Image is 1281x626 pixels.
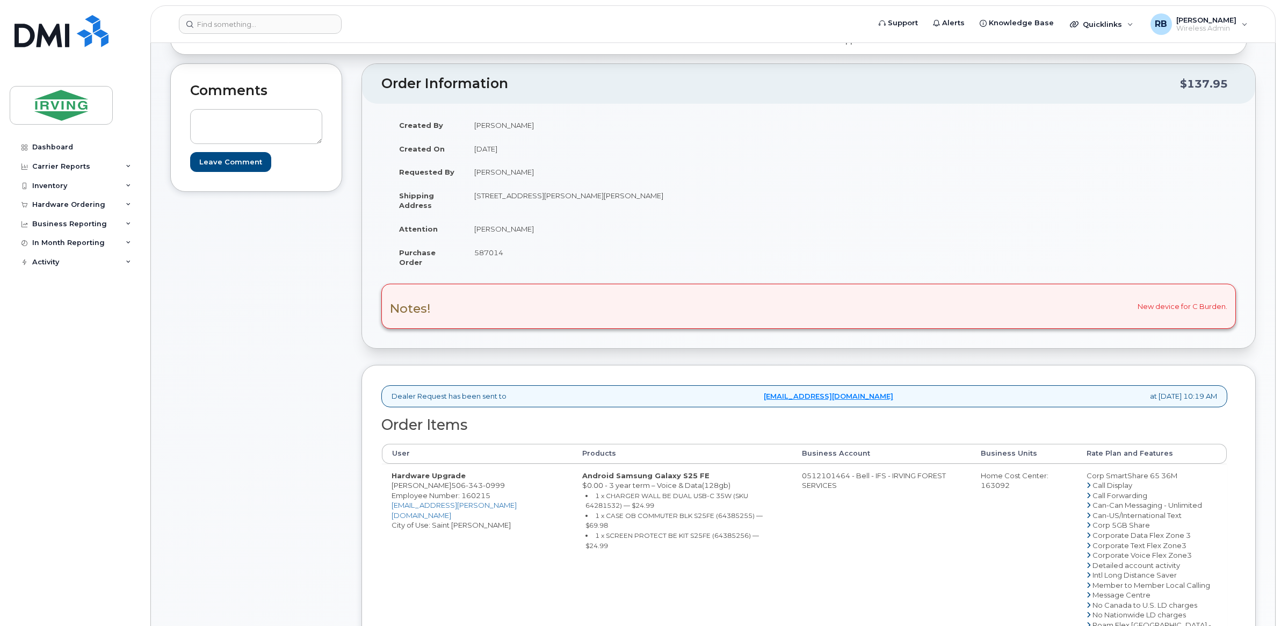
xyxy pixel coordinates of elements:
span: [PERSON_NAME] [1176,16,1236,24]
span: 506 [451,481,505,490]
div: Home Cost Center: 163092 [981,471,1067,491]
td: [DATE] [465,137,801,161]
span: Corporate Data Flex Zone 3 [1092,531,1191,539]
strong: Purchase Order [399,248,436,267]
span: No Nationwide LD charges [1092,610,1186,619]
th: Rate Plan and Features [1077,444,1227,463]
div: $137.95 [1180,74,1228,94]
span: Wireless Admin [1176,24,1236,33]
span: Support [888,18,918,28]
th: Business Units [971,444,1077,463]
strong: Created By [399,121,443,129]
div: New device for C Burden. [381,284,1236,329]
strong: Android Samsung Galaxy S25 FE [582,471,710,480]
a: Support [871,12,925,34]
div: Quicklinks [1062,13,1141,35]
span: Member to Member Local Calling [1092,581,1210,589]
h2: Order Information [381,76,1180,91]
a: [EMAIL_ADDRESS][DOMAIN_NAME] [764,391,893,401]
td: [PERSON_NAME] [465,217,801,241]
span: No Canada to U.S. LD charges [1092,601,1197,609]
span: Call Display [1092,481,1132,490]
td: [PERSON_NAME] [465,113,801,137]
span: Detailed account activity [1092,561,1180,570]
small: 1 x CHARGER WALL BE DUAL USB-C 35W (SKU 64281532) — $24.99 [585,492,748,510]
h3: Notes! [390,302,431,315]
a: Alerts [925,12,972,34]
span: Message Centre [1092,591,1150,599]
small: 1 x CASE OB COMMUTER BLK S25FE (64385255) — $69.98 [585,512,763,530]
input: Find something... [179,15,342,34]
span: Knowledge Base [989,18,1054,28]
span: Corporate Voice Flex Zone3 [1092,551,1192,559]
div: Dealer Request has been sent to at [DATE] 10:19 AM [381,385,1227,407]
span: 343 [466,481,483,490]
strong: Attention [399,225,438,233]
a: Knowledge Base [972,12,1061,34]
span: Quicklinks [1083,20,1122,28]
span: Alerts [942,18,965,28]
h2: Comments [190,83,322,98]
strong: Created On [399,145,445,153]
span: Can-US/International Text [1092,511,1182,520]
td: [STREET_ADDRESS][PERSON_NAME][PERSON_NAME] [465,184,801,217]
small: 1 x SCREEN PROTECT BE KIT S25FE (64385256) — $24.99 [585,531,759,550]
a: [EMAIL_ADDRESS][PERSON_NAME][DOMAIN_NAME] [392,501,517,520]
th: Business Account [792,444,971,463]
span: Employee Number: 160215 [392,491,490,500]
span: RB [1155,18,1167,31]
strong: Requested By [399,168,454,176]
span: 587014 [474,248,503,257]
strong: Shipping Address [399,191,434,210]
input: Leave Comment [190,152,271,172]
strong: Hardware Upgrade [392,471,466,480]
span: Can-Can Messaging - Unlimited [1092,501,1202,509]
span: 0999 [483,481,505,490]
span: Corp 5GB Share [1092,521,1150,529]
span: Intl Long Distance Saver [1092,571,1177,579]
div: Roberts, Brad [1143,13,1255,35]
th: User [382,444,573,463]
td: [PERSON_NAME] [465,160,801,184]
h2: Order Items [381,417,1227,433]
span: Call Forwarding [1092,491,1147,500]
th: Products [573,444,792,463]
span: Corporate Text Flex Zone3 [1092,541,1186,550]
